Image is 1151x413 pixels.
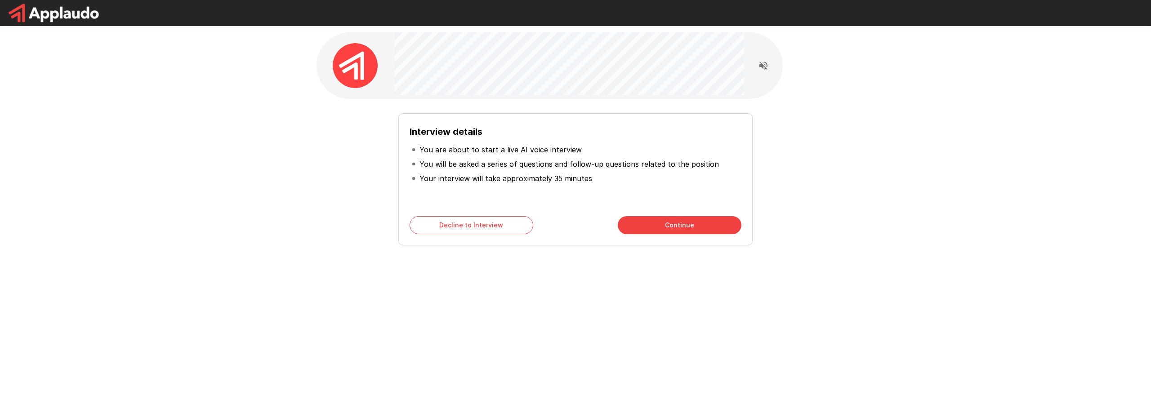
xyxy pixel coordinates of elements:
b: Interview details [410,126,482,137]
button: Decline to Interview [410,216,533,234]
p: You will be asked a series of questions and follow-up questions related to the position [419,159,719,169]
p: Your interview will take approximately 35 minutes [419,173,592,184]
img: applaudo_avatar.png [333,43,378,88]
button: Continue [618,216,741,234]
p: You are about to start a live AI voice interview [419,144,582,155]
button: Read questions aloud [754,57,772,75]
